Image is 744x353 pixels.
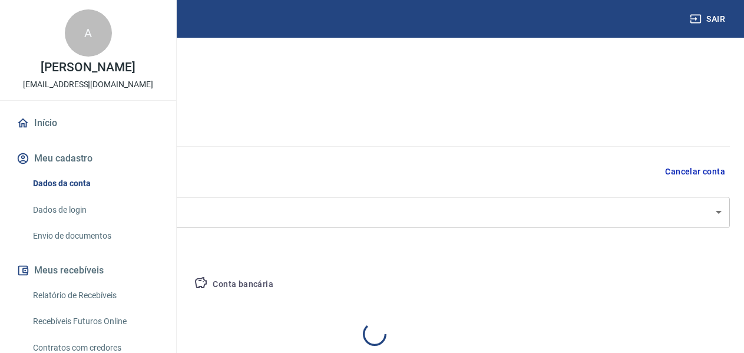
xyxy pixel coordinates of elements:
[19,197,730,228] div: [PERSON_NAME]
[687,8,730,30] button: Sair
[28,224,162,248] a: Envio de documentos
[19,108,730,127] h5: Dados cadastrais
[65,9,112,57] div: A
[28,198,162,222] a: Dados de login
[41,61,135,74] p: [PERSON_NAME]
[28,171,162,196] a: Dados da conta
[23,78,153,91] p: [EMAIL_ADDRESS][DOMAIN_NAME]
[14,110,162,136] a: Início
[28,283,162,308] a: Relatório de Recebíveis
[14,258,162,283] button: Meus recebíveis
[184,270,283,299] button: Conta bancária
[14,146,162,171] button: Meu cadastro
[28,309,162,334] a: Recebíveis Futuros Online
[660,161,730,183] button: Cancelar conta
